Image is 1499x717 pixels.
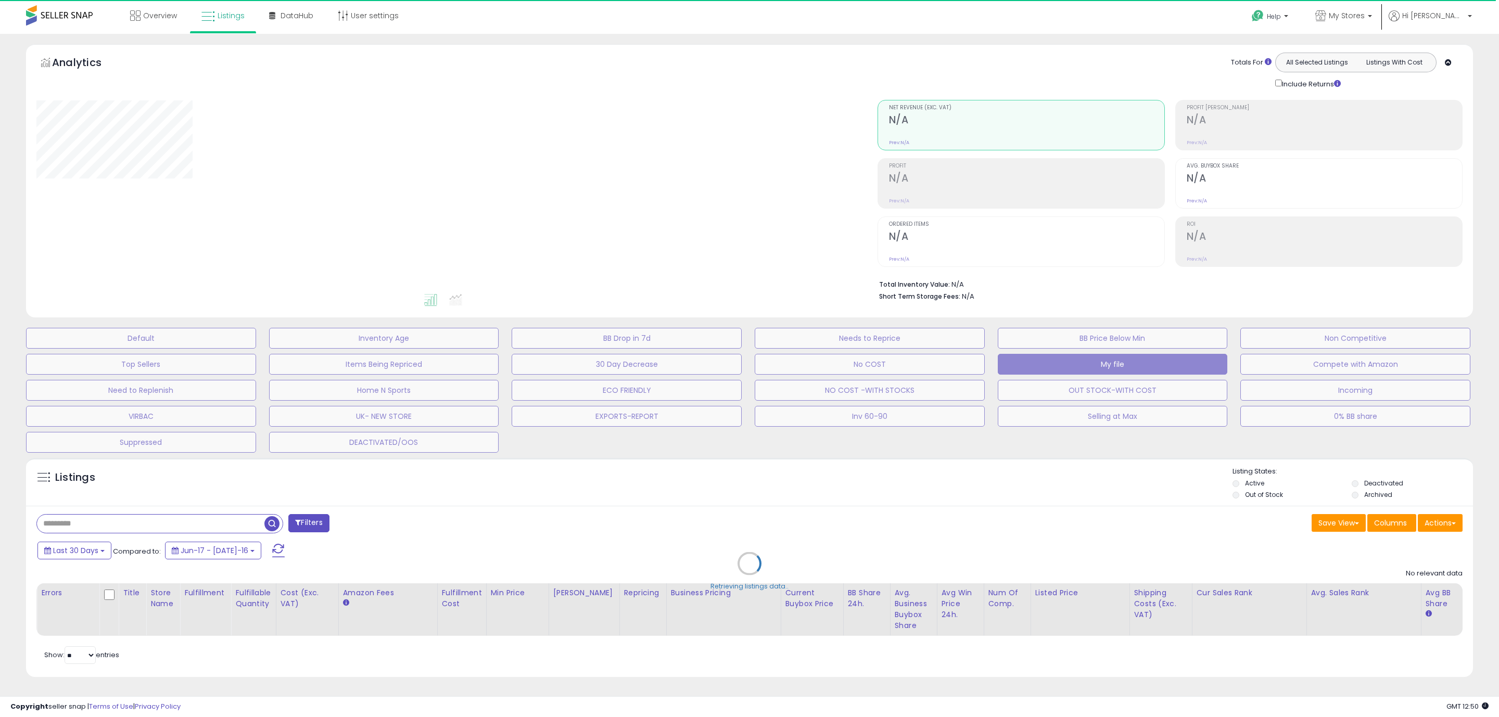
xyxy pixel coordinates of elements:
button: BB Drop in 7d [512,328,742,349]
button: Selling at Max [998,406,1228,427]
button: ECO FRIENDLY [512,380,742,401]
button: 30 Day Decrease [512,354,742,375]
span: Hi [PERSON_NAME] [1402,10,1465,21]
button: No COST [755,354,985,375]
h2: N/A [889,231,1164,245]
h5: Analytics [52,55,122,72]
small: Prev: N/A [889,198,909,204]
div: seller snap | | [10,702,181,712]
button: NO COST -WITH STOCKS [755,380,985,401]
span: ROI [1187,222,1462,227]
li: N/A [879,277,1455,290]
button: Inv 60-90 [755,406,985,427]
button: UK- NEW STORE [269,406,499,427]
small: Prev: N/A [1187,139,1207,146]
button: All Selected Listings [1278,56,1356,69]
h2: N/A [1187,231,1462,245]
button: Items Being Repriced [269,354,499,375]
h2: N/A [1187,172,1462,186]
span: Net Revenue (Exc. VAT) [889,105,1164,111]
span: Profit [PERSON_NAME] [1187,105,1462,111]
b: Short Term Storage Fees: [879,292,960,301]
span: Profit [889,163,1164,169]
a: Privacy Policy [135,701,181,711]
h2: N/A [889,172,1164,186]
button: 0% BB share [1240,406,1470,427]
h2: N/A [889,114,1164,128]
b: Total Inventory Value: [879,280,950,289]
button: VIRBAC [26,406,256,427]
button: Top Sellers [26,354,256,375]
button: EXPORTS-REPORT [512,406,742,427]
span: 2025-08-16 12:50 GMT [1446,701,1489,711]
div: Totals For [1231,58,1272,68]
span: Overview [143,10,177,21]
small: Prev: N/A [1187,256,1207,262]
button: Incoming [1240,380,1470,401]
small: Prev: N/A [889,256,909,262]
button: Compete with Amazon [1240,354,1470,375]
div: Retrieving listings data.. [710,582,789,591]
span: Ordered Items [889,222,1164,227]
span: DataHub [281,10,313,21]
a: Terms of Use [89,701,133,711]
div: Include Returns [1267,78,1353,89]
a: Hi [PERSON_NAME] [1389,10,1472,34]
button: BB Price Below Min [998,328,1228,349]
button: My file [998,354,1228,375]
a: Help [1243,2,1299,34]
button: Default [26,328,256,349]
span: N/A [962,291,974,301]
button: Home N Sports [269,380,499,401]
button: Listings With Cost [1355,56,1433,69]
small: Prev: N/A [1187,198,1207,204]
button: Inventory Age [269,328,499,349]
button: Need to Replenish [26,380,256,401]
span: Help [1267,12,1281,21]
button: OUT STOCK-WITH COST [998,380,1228,401]
button: Suppressed [26,432,256,453]
span: Listings [218,10,245,21]
button: Needs to Reprice [755,328,985,349]
h2: N/A [1187,114,1462,128]
button: DEACTIVATED/OOS [269,432,499,453]
button: Non Competitive [1240,328,1470,349]
small: Prev: N/A [889,139,909,146]
strong: Copyright [10,701,48,711]
i: Get Help [1251,9,1264,22]
span: Avg. Buybox Share [1187,163,1462,169]
span: My Stores [1329,10,1365,21]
